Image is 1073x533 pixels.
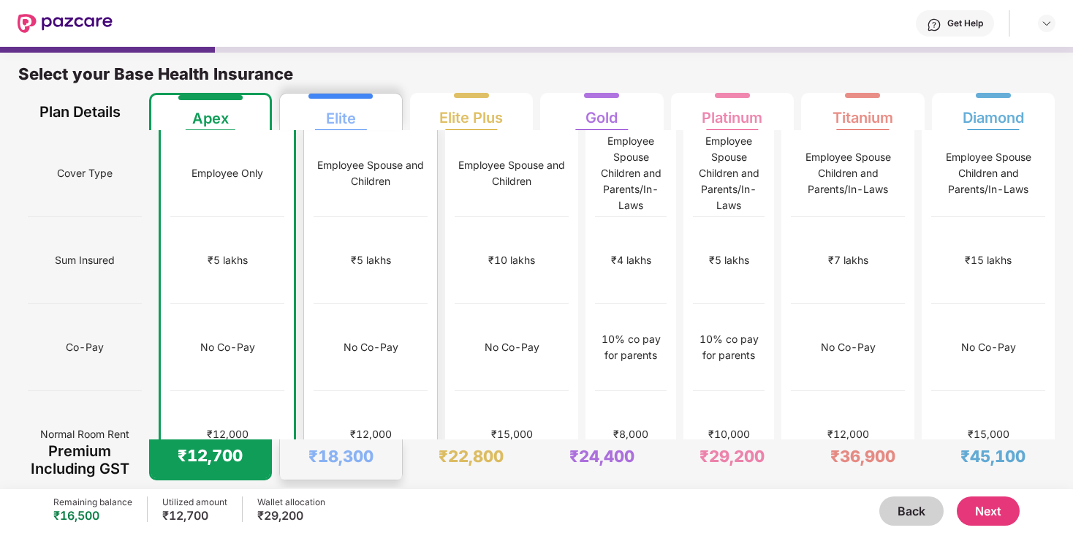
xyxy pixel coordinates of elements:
[28,439,132,480] div: Premium Including GST
[351,252,391,268] div: ₹5 lakhs
[693,133,765,213] div: Employee Spouse Children and Parents/In-Laws
[585,97,618,126] div: Gold
[828,252,868,268] div: ₹7 lakhs
[200,339,255,355] div: No Co-Pay
[791,149,905,197] div: Employee Spouse Children and Parents/In-Laws
[708,426,750,442] div: ₹10,000
[827,426,869,442] div: ₹12,000
[18,14,113,33] img: New Pazcare Logo
[308,446,374,466] div: ₹18,300
[491,426,533,442] div: ₹15,000
[968,426,1009,442] div: ₹15,000
[595,331,667,363] div: 10% co pay for parents
[830,446,895,466] div: ₹36,900
[960,446,1025,466] div: ₹45,100
[439,446,504,466] div: ₹22,800
[350,426,392,442] div: ₹12,000
[66,333,104,361] span: Co-Pay
[53,508,132,523] div: ₹16,500
[702,97,762,126] div: Platinum
[833,97,893,126] div: Titanium
[40,420,129,448] span: Normal Room Rent
[314,157,428,189] div: Employee Spouse and Children
[55,246,115,274] span: Sum Insured
[957,496,1020,526] button: Next
[344,339,398,355] div: No Co-Pay
[455,157,569,189] div: Employee Spouse and Children
[709,252,749,268] div: ₹5 lakhs
[961,339,1016,355] div: No Co-Pay
[257,496,325,508] div: Wallet allocation
[931,149,1045,197] div: Employee Spouse Children and Parents/In-Laws
[693,331,765,363] div: 10% co pay for parents
[18,64,1055,93] div: Select your Base Health Insurance
[611,252,651,268] div: ₹4 lakhs
[207,426,249,442] div: ₹12,000
[192,98,229,127] div: Apex
[57,159,113,187] span: Cover Type
[326,98,356,127] div: Elite
[947,18,983,29] div: Get Help
[28,93,132,130] div: Plan Details
[208,252,248,268] div: ₹5 lakhs
[821,339,876,355] div: No Co-Pay
[162,508,227,523] div: ₹12,700
[595,133,667,213] div: Employee Spouse Children and Parents/In-Laws
[965,252,1012,268] div: ₹15 lakhs
[963,97,1024,126] div: Diamond
[488,252,535,268] div: ₹10 lakhs
[257,508,325,523] div: ₹29,200
[569,446,634,466] div: ₹24,400
[162,496,227,508] div: Utilized amount
[879,496,944,526] button: Back
[178,445,243,466] div: ₹12,700
[1041,18,1053,29] img: svg+xml;base64,PHN2ZyBpZD0iRHJvcGRvd24tMzJ4MzIiIHhtbG5zPSJodHRwOi8vd3d3LnczLm9yZy8yMDAwL3N2ZyIgd2...
[699,446,765,466] div: ₹29,200
[53,496,132,508] div: Remaining balance
[485,339,539,355] div: No Co-Pay
[927,18,941,32] img: svg+xml;base64,PHN2ZyBpZD0iSGVscC0zMngzMiIgeG1sbnM9Imh0dHA6Ly93d3cudzMub3JnLzIwMDAvc3ZnIiB3aWR0aD...
[613,426,648,442] div: ₹8,000
[192,165,263,181] div: Employee Only
[439,97,503,126] div: Elite Plus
